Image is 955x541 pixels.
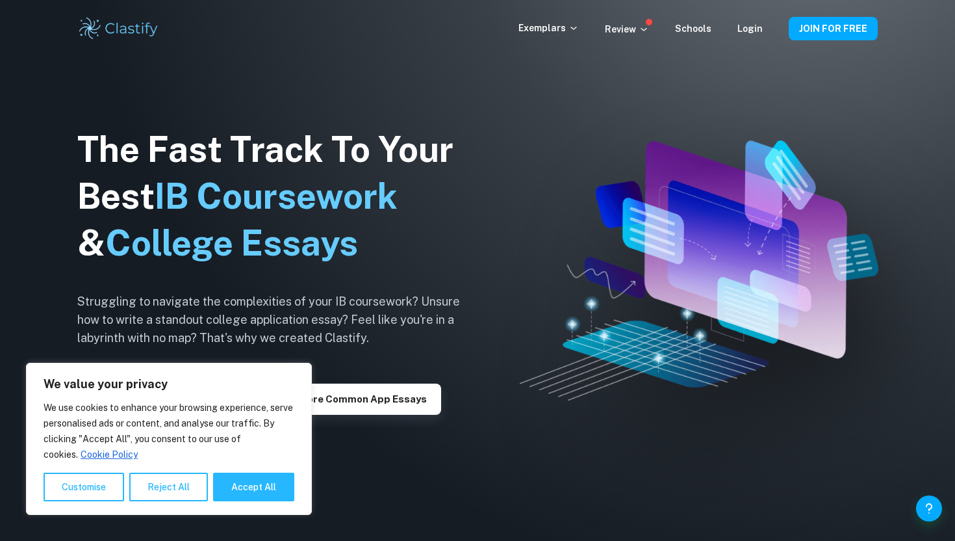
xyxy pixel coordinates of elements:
[272,384,441,415] button: Explore Common App essays
[737,23,763,34] a: Login
[77,126,480,267] h1: The Fast Track To Your Best &
[77,293,480,347] h6: Struggling to navigate the complexities of your IB coursework? Unsure how to write a standout col...
[80,449,138,460] a: Cookie Policy
[44,376,294,392] p: We value your privacy
[44,400,294,462] p: We use cookies to enhance your browsing experience, serve personalised ads or content, and analys...
[518,21,579,35] p: Exemplars
[26,363,312,515] div: We value your privacy
[105,222,358,263] span: College Essays
[213,473,294,501] button: Accept All
[675,23,711,34] a: Schools
[520,140,878,400] img: Clastify hero
[155,176,398,217] span: IB Coursework
[916,495,942,521] button: Help and Feedback
[272,392,441,404] a: Explore Common App essays
[129,473,208,501] button: Reject All
[605,22,649,36] p: Review
[44,473,124,501] button: Customise
[77,16,160,42] img: Clastify logo
[789,17,878,40] button: JOIN FOR FREE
